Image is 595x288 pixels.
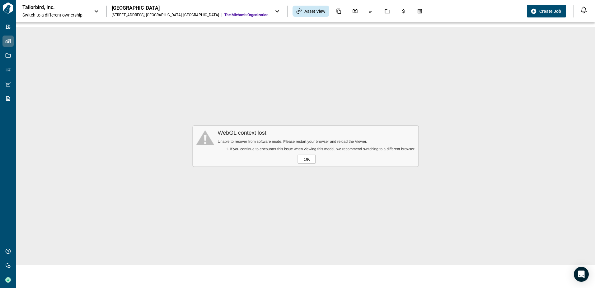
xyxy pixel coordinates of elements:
span: Asset View [304,8,326,14]
li: If you continue to encounter this issue when viewing this model, we recommend switching to a diff... [230,147,415,151]
p: Tailorbird, Inc. [22,4,78,11]
div: Asset View [293,6,329,17]
button: Open notification feed [579,5,589,15]
div: Unable to recover from software mode. Please restart your browser and reload the Viewer. [218,139,415,144]
div: Issues & Info [365,6,378,17]
div: WebGL context lost [218,130,415,136]
div: Takeoff Center [413,6,426,17]
div: OK [298,155,316,164]
button: Create Job [527,5,566,17]
div: [STREET_ADDRESS] , [GEOGRAPHIC_DATA] , [GEOGRAPHIC_DATA] [112,12,219,17]
div: Photos [349,6,362,17]
div: Open Intercom Messenger [574,267,589,282]
div: Documents [332,6,345,17]
span: The Michaels Organization [224,12,269,17]
div: Budgets [397,6,410,17]
div: Jobs [381,6,394,17]
div: [GEOGRAPHIC_DATA] [112,5,269,11]
span: Create Job [539,8,561,14]
span: Switch to a different ownership [22,12,88,18]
